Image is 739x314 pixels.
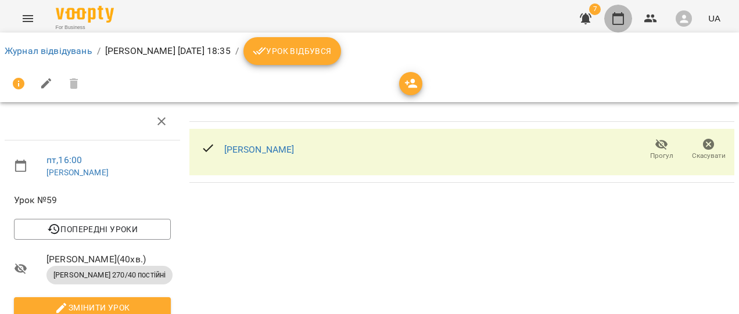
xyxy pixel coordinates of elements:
[253,44,332,58] span: Урок відбувся
[589,3,601,15] span: 7
[23,222,162,236] span: Попередні уроки
[105,44,231,58] p: [PERSON_NAME] [DATE] 18:35
[685,133,732,166] button: Скасувати
[14,219,171,240] button: Попередні уроки
[5,45,92,56] a: Журнал відвідувань
[46,154,82,165] a: пт , 16:00
[235,44,239,58] li: /
[14,5,42,33] button: Menu
[56,24,114,31] span: For Business
[97,44,101,58] li: /
[708,12,720,24] span: UA
[692,151,726,161] span: Скасувати
[56,6,114,23] img: Voopty Logo
[14,193,171,207] span: Урок №59
[650,151,673,161] span: Прогул
[46,168,109,177] a: [PERSON_NAME]
[46,270,173,280] span: [PERSON_NAME] 270/40 постійні
[704,8,725,29] button: UA
[46,252,171,266] span: [PERSON_NAME] ( 40 хв. )
[224,144,295,155] a: [PERSON_NAME]
[638,133,685,166] button: Прогул
[5,37,734,65] nav: breadcrumb
[243,37,341,65] button: Урок відбувся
